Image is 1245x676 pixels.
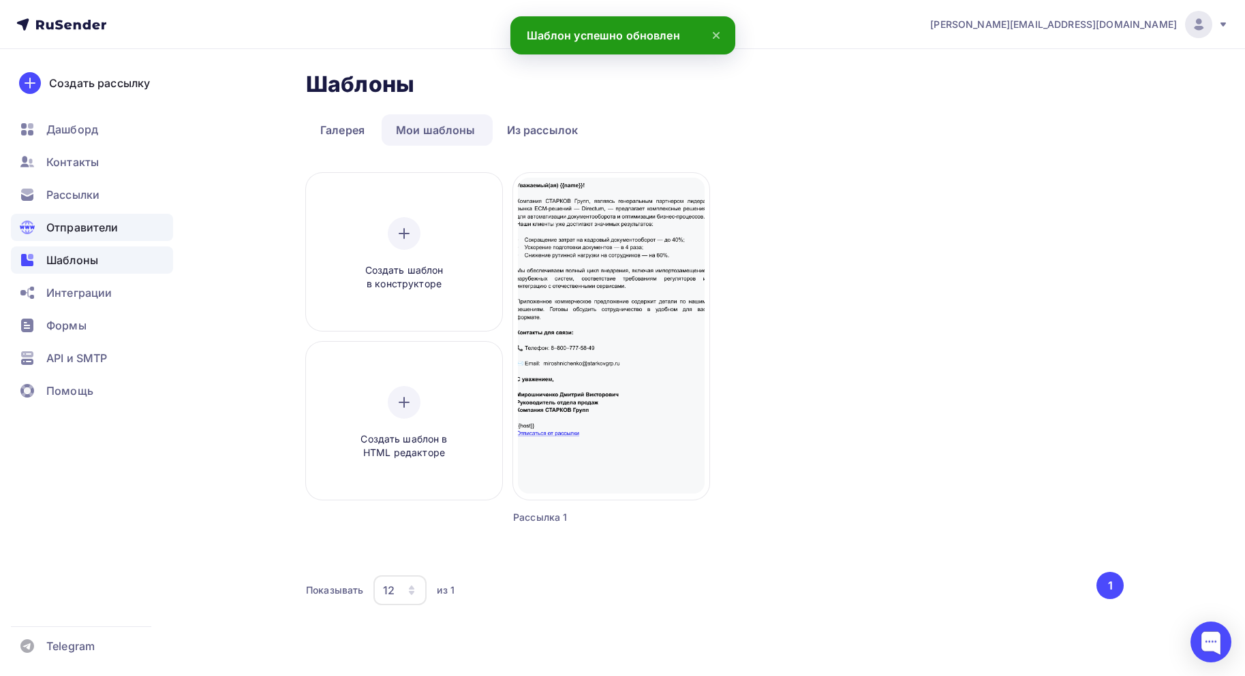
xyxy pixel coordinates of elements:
[306,583,363,597] div: Показывать
[46,285,112,301] span: Интеграции
[373,575,427,606] button: 12
[46,187,99,203] span: Рассылки
[930,18,1177,31] span: [PERSON_NAME][EMAIL_ADDRESS][DOMAIN_NAME]
[46,350,107,366] span: API и SMTP
[493,114,593,146] a: Из рассылок
[930,11,1229,38] a: [PERSON_NAME][EMAIL_ADDRESS][DOMAIN_NAME]
[513,511,660,524] div: Рассылка 1
[11,246,173,274] a: Шаблоны
[11,214,173,241] a: Отправители
[46,638,95,654] span: Telegram
[339,432,469,460] span: Создать шаблон в HTML редакторе
[11,312,173,339] a: Формы
[11,148,173,176] a: Контакты
[11,116,173,143] a: Дашборд
[306,71,414,98] h2: Шаблоны
[1094,572,1124,599] ul: Pagination
[11,181,173,208] a: Рассылки
[382,114,490,146] a: Мои шаблоны
[46,154,99,170] span: Контакты
[49,75,150,91] div: Создать рассылку
[306,114,379,146] a: Галерея
[1096,572,1124,599] button: Go to page 1
[46,317,87,334] span: Формы
[46,121,98,138] span: Дашборд
[46,219,119,236] span: Отправители
[339,263,469,291] span: Создать шаблон в конструкторе
[46,383,93,399] span: Помощь
[46,252,98,268] span: Шаблоны
[437,583,455,597] div: из 1
[383,582,395,598] div: 12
